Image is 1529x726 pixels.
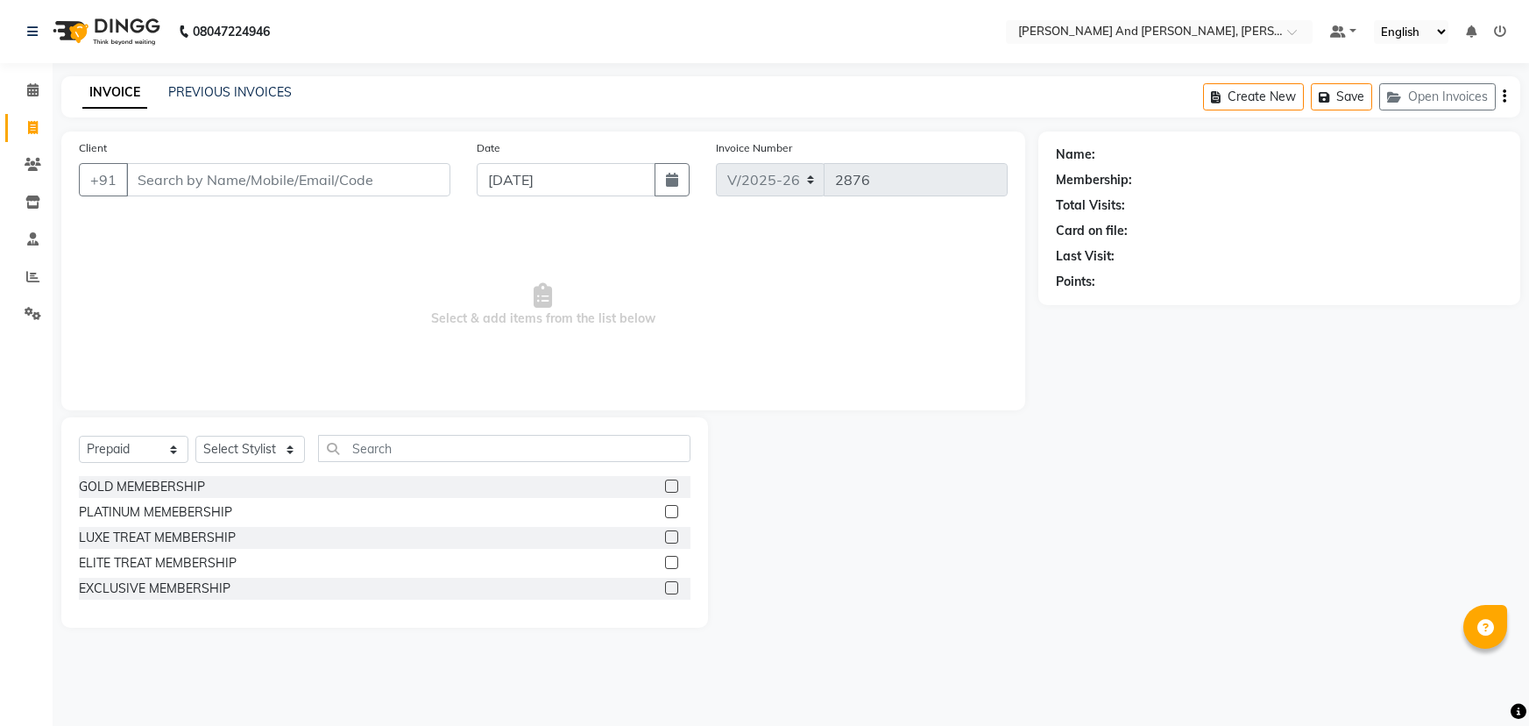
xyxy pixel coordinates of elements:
img: logo [45,7,165,56]
label: Client [79,140,107,156]
div: LUXE TREAT MEMBERSHIP [79,529,236,547]
div: Last Visit: [1056,247,1115,266]
div: Name: [1056,146,1095,164]
div: GOLD MEMEBERSHIP [79,478,205,496]
div: Total Visits: [1056,196,1125,215]
div: ELITE TREAT MEMBERSHIP [79,554,237,573]
div: Membership: [1056,171,1132,189]
span: Select & add items from the list below [79,217,1008,393]
input: Search by Name/Mobile/Email/Code [126,163,450,196]
div: EXCLUSIVE MEMBERSHIP [79,580,230,598]
iframe: chat widget [1455,656,1511,708]
button: Save [1311,83,1372,110]
button: Create New [1203,83,1304,110]
a: PREVIOUS INVOICES [168,84,292,100]
button: +91 [79,163,128,196]
div: PLATINUM MEMEBERSHIP [79,503,232,522]
a: INVOICE [82,77,147,109]
button: Open Invoices [1379,83,1496,110]
label: Invoice Number [716,140,792,156]
div: Card on file: [1056,222,1128,240]
div: Points: [1056,273,1095,291]
input: Search [318,435,690,462]
b: 08047224946 [193,7,270,56]
label: Date [477,140,500,156]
